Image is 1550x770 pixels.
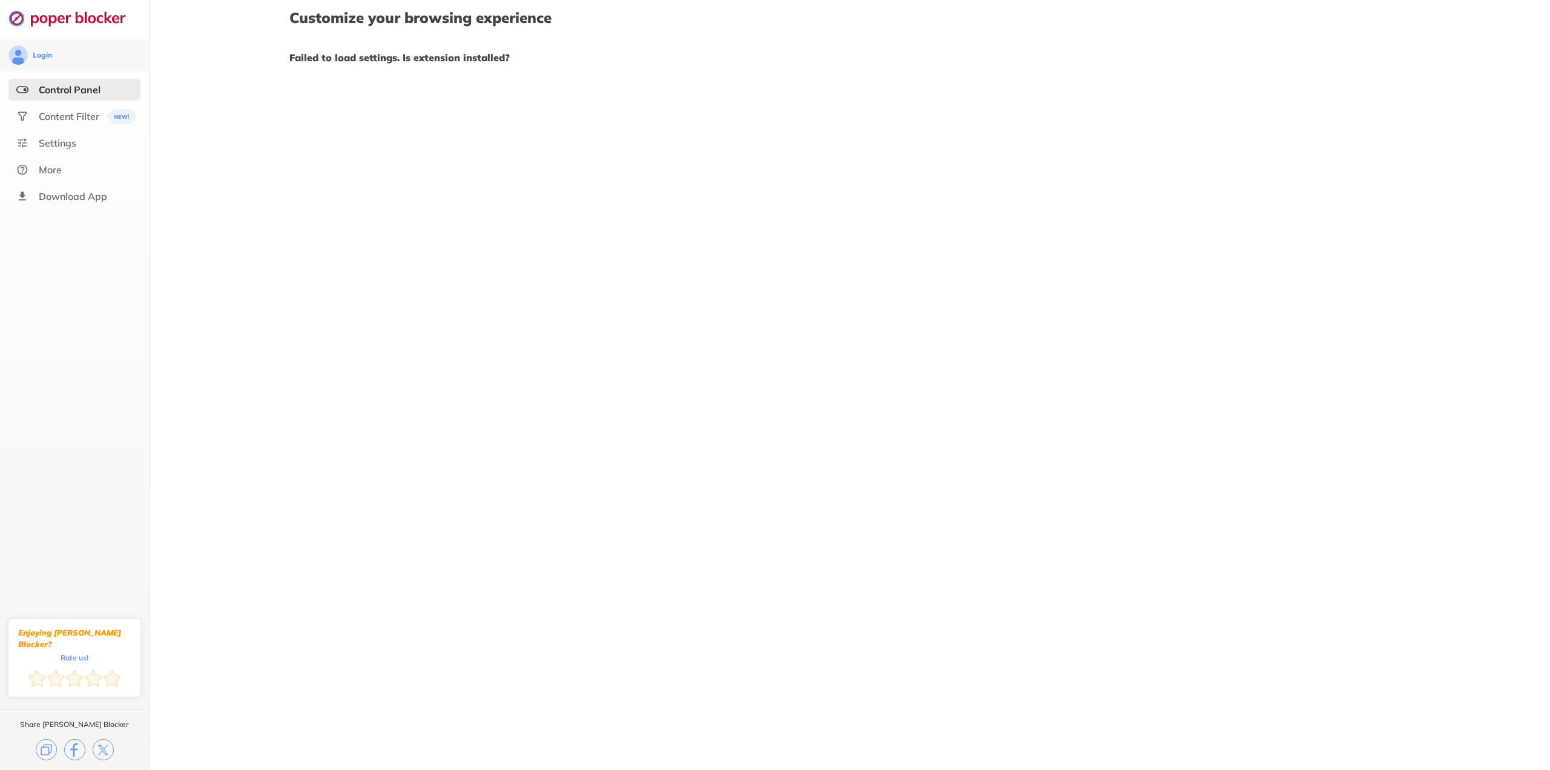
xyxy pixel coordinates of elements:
img: avatar.svg [8,45,28,65]
div: Control Panel [39,84,101,96]
div: Content Filter [39,110,99,122]
div: Download App [39,190,107,202]
img: copy.svg [36,739,57,760]
div: Enjoying [PERSON_NAME] Blocker? [18,627,131,650]
div: Share [PERSON_NAME] Blocker [20,720,129,729]
img: features-selected.svg [16,84,28,96]
img: facebook.svg [64,739,85,760]
img: menuBanner.svg [107,109,136,124]
div: Login [33,50,52,60]
img: x.svg [93,739,114,760]
img: logo-webpage.svg [8,10,139,27]
div: Settings [39,137,76,149]
div: Rate us! [61,655,88,660]
h1: Failed to load settings. Is extension installed? [289,50,1410,65]
img: social.svg [16,110,28,122]
div: More [39,164,62,176]
img: download-app.svg [16,190,28,202]
img: settings.svg [16,137,28,149]
img: about.svg [16,164,28,176]
h1: Customize your browsing experience [289,10,1410,25]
